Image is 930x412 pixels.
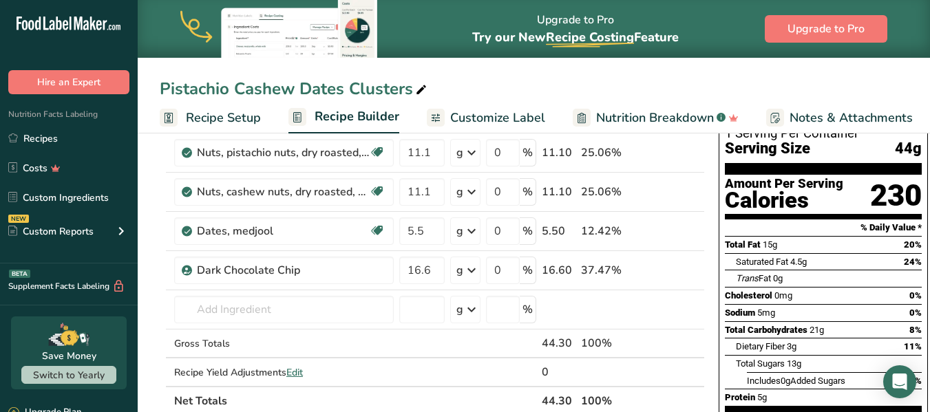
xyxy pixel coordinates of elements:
span: 0mg [774,290,792,301]
div: Nuts, cashew nuts, dry roasted, without salt added [197,184,369,200]
div: Gross Totals [174,336,394,351]
div: 25.06% [581,144,640,161]
span: 11% [904,341,922,351]
div: 37.47% [581,262,640,279]
span: 0g [773,273,783,283]
span: Total Fat [725,239,761,250]
div: Upgrade to Pro [472,1,679,58]
div: Calories [725,191,843,210]
span: 0g [781,376,790,386]
span: Recipe Setup [186,109,261,127]
span: Serving Size [725,140,810,158]
div: Pistachio Cashew Dates Clusters [160,76,430,101]
span: Dietary Fiber [736,341,785,351]
div: g [456,262,463,279]
div: g [456,184,463,200]
span: Upgrade to Pro [788,21,865,37]
div: Save Money [42,349,96,363]
i: Trans [736,273,759,283]
div: 230 [870,177,922,214]
div: 5.50 [542,223,575,239]
div: Amount Per Serving [725,177,843,191]
div: 25.06% [581,184,640,200]
span: Total Carbohydrates [725,325,807,335]
span: Protein [725,392,755,402]
span: 0% [909,290,922,301]
span: Sodium [725,307,755,318]
button: Hire an Expert [8,70,129,94]
a: Notes & Attachments [766,102,913,133]
span: 44g [895,140,922,158]
a: Nutrition Breakdown [573,102,739,133]
span: Recipe Builder [315,107,399,126]
a: Recipe Builder [288,101,399,134]
div: Custom Reports [8,224,94,239]
input: Add Ingredient [174,296,394,323]
div: 11.10 [542,144,575,161]
div: BETA [9,270,30,278]
section: % Daily Value * [725,219,922,236]
span: Includes Added Sugars [747,376,845,386]
div: 16.60 [542,262,575,279]
span: 5mg [757,307,775,318]
div: Nuts, pistachio nuts, dry roasted, without salt added [197,144,369,161]
span: 21g [810,325,824,335]
span: Cholesterol [725,290,772,301]
span: 24% [904,257,922,267]
span: 20% [904,239,922,250]
div: g [456,301,463,318]
span: Recipe Costing [546,29,634,45]
span: Fat [736,273,771,283]
span: 4.5g [790,257,807,267]
div: 1 Serving Per Container [725,127,922,140]
div: g [456,144,463,161]
div: Dates, medjool [197,223,369,239]
div: 11.10 [542,184,575,200]
a: Customize Label [427,102,545,133]
button: Upgrade to Pro [765,15,887,43]
div: Open Intercom Messenger [883,365,916,398]
span: Notes & Attachments [790,109,913,127]
span: 8% [909,325,922,335]
div: 44.30 [542,335,575,351]
div: Dark Chocolate Chip [197,262,369,279]
div: 12.42% [581,223,640,239]
span: Try our New Feature [472,29,679,45]
div: g [456,223,463,239]
div: 0 [542,364,575,380]
span: Edit [286,366,303,379]
button: Switch to Yearly [21,366,116,384]
span: 13g [787,358,801,369]
span: Saturated Fat [736,257,788,267]
a: Recipe Setup [160,102,261,133]
div: NEW [8,215,29,223]
span: 5g [757,392,767,402]
span: Nutrition Breakdown [596,109,714,127]
span: 15g [763,239,777,250]
div: 100% [581,335,640,351]
span: 0% [909,307,922,318]
div: Recipe Yield Adjustments [174,365,394,380]
span: Switch to Yearly [33,369,105,382]
span: Total Sugars [736,358,785,369]
span: Customize Label [450,109,545,127]
span: 3g [787,341,796,351]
